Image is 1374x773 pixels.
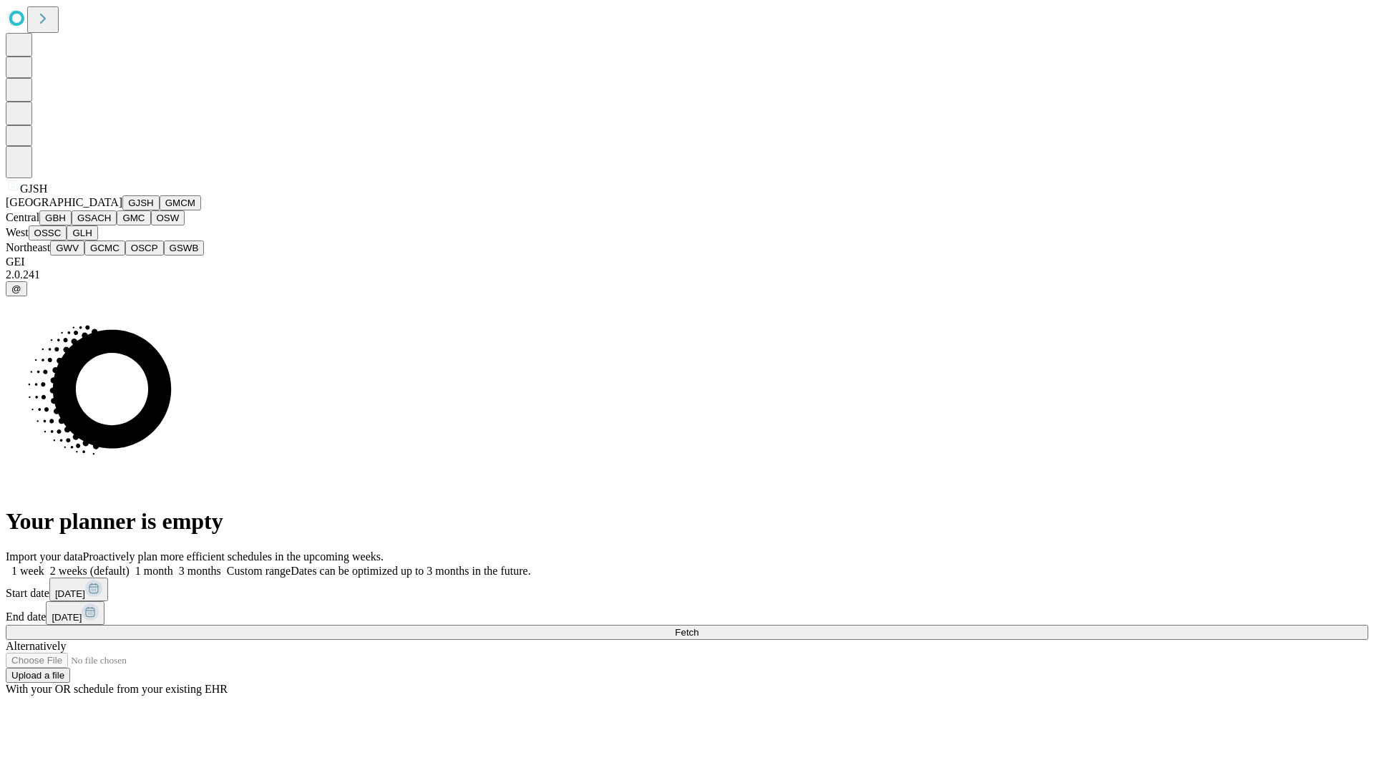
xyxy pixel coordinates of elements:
[6,601,1368,625] div: End date
[50,565,130,577] span: 2 weeks (default)
[20,183,47,195] span: GJSH
[122,195,160,210] button: GJSH
[6,508,1368,535] h1: Your planner is empty
[291,565,530,577] span: Dates can be optimized up to 3 months in the future.
[6,281,27,296] button: @
[135,565,173,577] span: 1 month
[6,640,66,652] span: Alternatively
[6,241,50,253] span: Northeast
[151,210,185,225] button: OSW
[6,668,70,683] button: Upload a file
[11,283,21,294] span: @
[6,226,29,238] span: West
[50,240,84,256] button: GWV
[6,550,83,563] span: Import your data
[67,225,97,240] button: GLH
[49,578,108,601] button: [DATE]
[72,210,117,225] button: GSACH
[179,565,221,577] span: 3 months
[160,195,201,210] button: GMCM
[84,240,125,256] button: GCMC
[6,625,1368,640] button: Fetch
[6,256,1368,268] div: GEI
[6,211,39,223] span: Central
[675,627,698,638] span: Fetch
[52,612,82,623] span: [DATE]
[6,578,1368,601] div: Start date
[46,601,104,625] button: [DATE]
[6,268,1368,281] div: 2.0.241
[6,683,228,695] span: With your OR schedule from your existing EHR
[164,240,205,256] button: GSWB
[227,565,291,577] span: Custom range
[55,588,85,599] span: [DATE]
[29,225,67,240] button: OSSC
[11,565,44,577] span: 1 week
[39,210,72,225] button: GBH
[83,550,384,563] span: Proactively plan more efficient schedules in the upcoming weeks.
[6,196,122,208] span: [GEOGRAPHIC_DATA]
[117,210,150,225] button: GMC
[125,240,164,256] button: OSCP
